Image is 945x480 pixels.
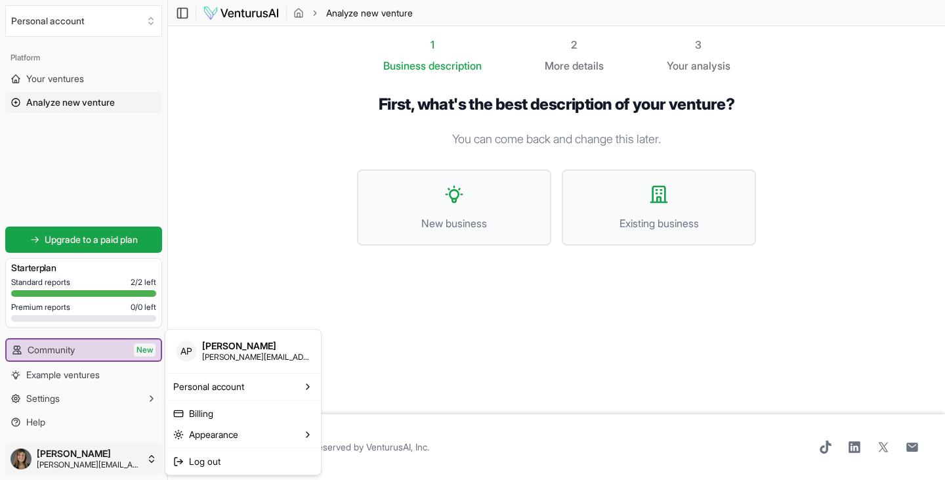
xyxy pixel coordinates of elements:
span: Personal account [173,380,244,393]
span: [PERSON_NAME][EMAIL_ADDRESS][PERSON_NAME][DOMAIN_NAME] [202,352,310,362]
span: Log out [189,455,220,468]
a: Billing [168,403,318,424]
span: Appearance [189,428,238,441]
span: AP [176,341,197,362]
span: [PERSON_NAME] [202,340,310,352]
